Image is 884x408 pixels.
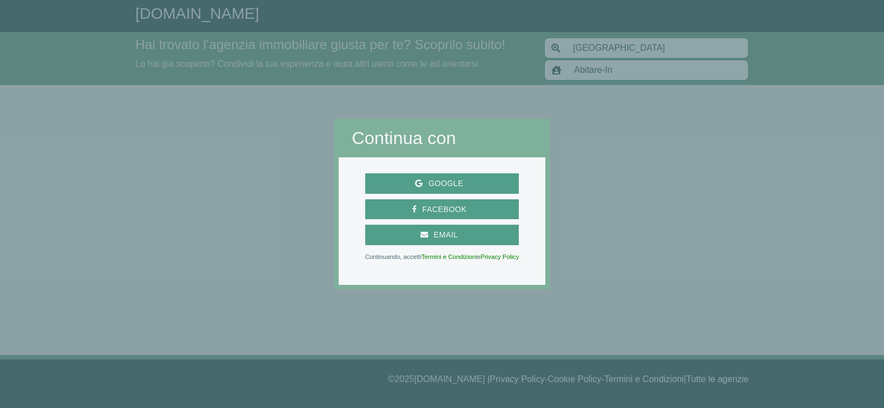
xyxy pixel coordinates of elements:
span: Email [428,228,464,242]
span: Facebook [417,203,472,216]
a: Termini e Condizioni [422,253,477,260]
p: Continuando, accetti e [365,254,519,259]
button: Google [365,173,519,194]
span: Google [423,177,469,190]
button: Facebook [365,199,519,220]
a: Privacy Policy [481,253,519,260]
button: Email [365,225,519,245]
h2: Continua con [352,128,533,149]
